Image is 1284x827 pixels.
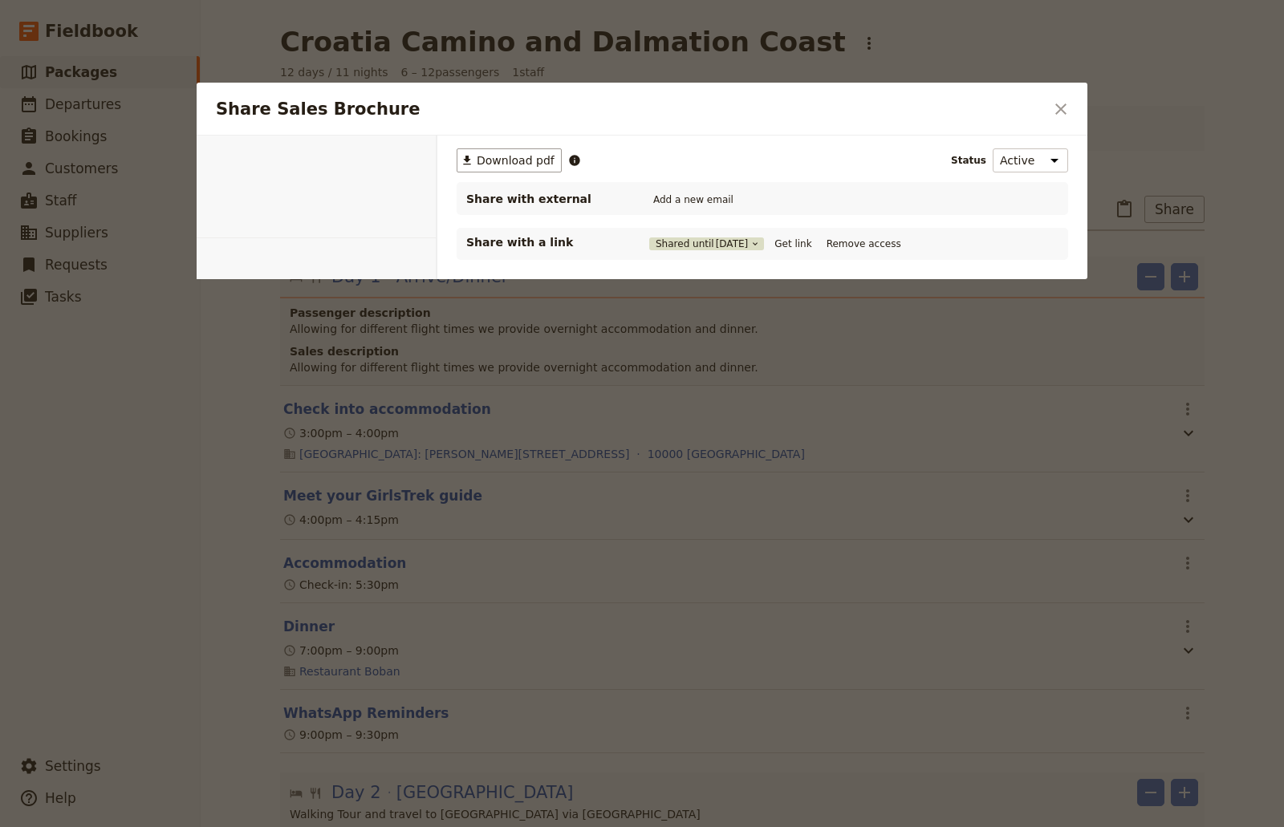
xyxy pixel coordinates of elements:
img: tab_domain_overview_orange.svg [43,96,56,109]
button: Shared until[DATE] [649,237,764,250]
select: Status [993,148,1068,172]
span: Status [951,154,986,167]
button: ​Download pdf [457,148,562,172]
h2: Share Sales Brochure [216,97,1044,121]
button: Add a new email [649,191,737,209]
button: Remove access [823,235,905,253]
img: logo_orange.svg [26,26,39,39]
p: Share with a link [466,234,627,250]
button: Get link [770,235,815,253]
div: Domain: [DOMAIN_NAME] [42,42,177,55]
div: Domain Overview [61,98,144,108]
img: tab_keywords_by_traffic_grey.svg [160,96,173,109]
span: Download pdf [477,152,555,168]
div: v 4.0.25 [45,26,79,39]
span: Share with external [466,191,627,207]
img: website_grey.svg [26,42,39,55]
span: [DATE] [716,237,749,250]
div: Keywords by Traffic [177,98,270,108]
button: Close dialog [1047,95,1075,123]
